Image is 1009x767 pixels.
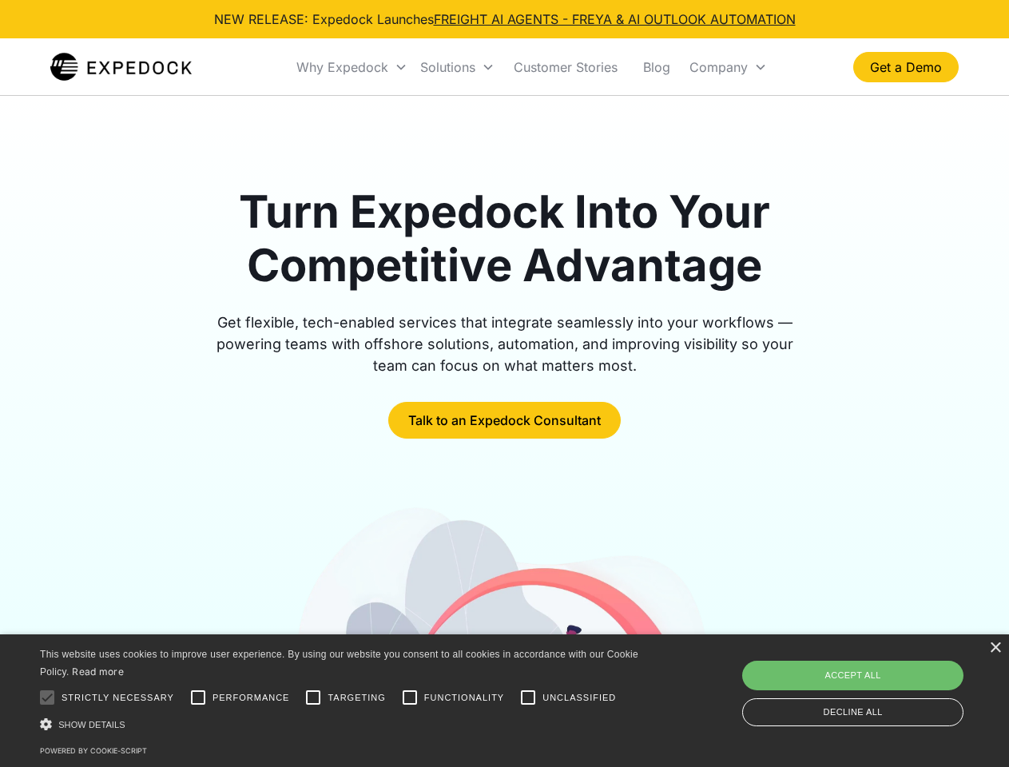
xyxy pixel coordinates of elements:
[853,52,959,82] a: Get a Demo
[388,402,621,439] a: Talk to an Expedock Consultant
[198,185,812,292] h1: Turn Expedock Into Your Competitive Advantage
[630,40,683,94] a: Blog
[290,40,414,94] div: Why Expedock
[689,59,748,75] div: Company
[40,716,644,733] div: Show details
[40,649,638,678] span: This website uses cookies to improve user experience. By using our website you consent to all coo...
[328,691,385,705] span: Targeting
[434,11,796,27] a: FREIGHT AI AGENTS - FREYA & AI OUTLOOK AUTOMATION
[414,40,501,94] div: Solutions
[50,51,192,83] a: home
[62,691,174,705] span: Strictly necessary
[213,691,290,705] span: Performance
[50,51,192,83] img: Expedock Logo
[72,666,124,678] a: Read more
[683,40,773,94] div: Company
[743,594,1009,767] iframe: Chat Widget
[214,10,796,29] div: NEW RELEASE: Expedock Launches
[420,59,475,75] div: Solutions
[40,746,147,755] a: Powered by cookie-script
[542,691,616,705] span: Unclassified
[424,691,504,705] span: Functionality
[501,40,630,94] a: Customer Stories
[296,59,388,75] div: Why Expedock
[58,720,125,729] span: Show details
[198,312,812,376] div: Get flexible, tech-enabled services that integrate seamlessly into your workflows — powering team...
